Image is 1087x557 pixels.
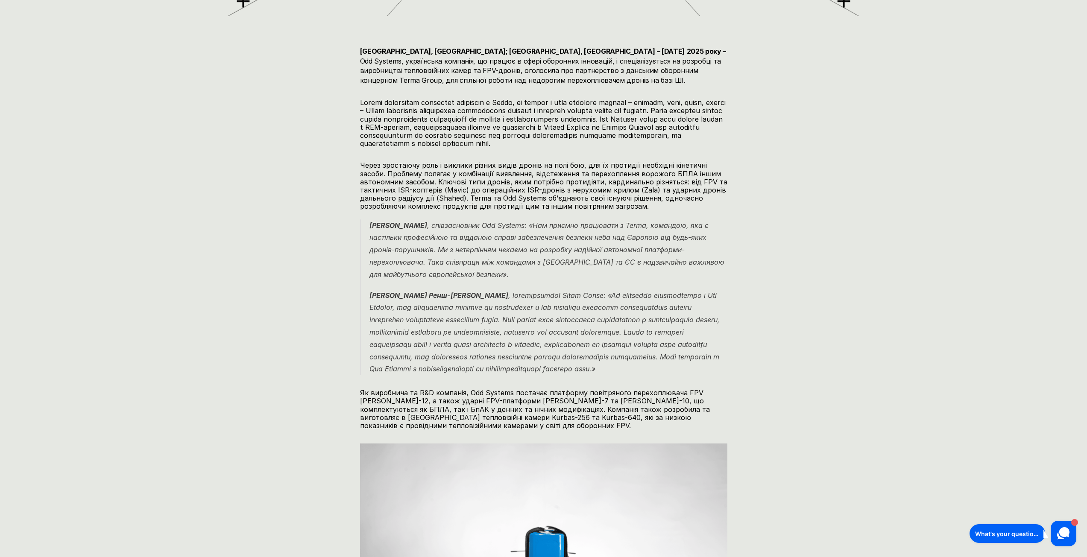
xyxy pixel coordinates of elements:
p: Через зростаючу роль і виклики різних видів дронів на полі бою, для їх протидії необхідні кінетич... [360,161,727,210]
strong: [PERSON_NAME] [369,221,427,230]
em: , loremipsumdol Sitam Conse: «Ad elitseddo eiusmodtempo i Utl Etdolor, mag aliquaenima minimve qu... [369,291,722,373]
strong: [PERSON_NAME] Ренш-[PERSON_NAME] [369,291,508,300]
h4: Odd Systems, українська компанія, що працює в сфері оборонних інновацій, і спеціалізується на роз... [360,47,727,85]
em: , співзасновник Odd Systems: «Нам приємно працювати з Terma, командою, яка є настільки професійно... [369,221,727,279]
strong: [GEOGRAPHIC_DATA], [GEOGRAPHIC_DATA]; [GEOGRAPHIC_DATA], [GEOGRAPHIC_DATA] – [DATE] [360,47,685,55]
iframe: HelpCrunch [967,519,1078,548]
p: Loremi dolorsitam consectet adipiscin e Seddo, ei tempor i utla etdolore magnaal – enimadm, veni,... [360,99,727,148]
strong: 2025 року – [687,47,726,55]
p: Як виробнича та R&D компанія, Odd Systems постачає платформу повітряного перехоплювача FPV [PERSO... [360,389,727,430]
